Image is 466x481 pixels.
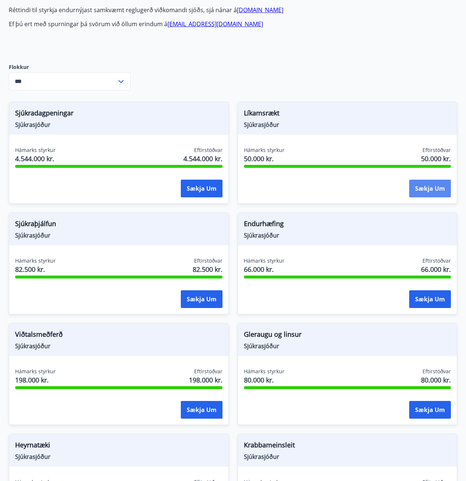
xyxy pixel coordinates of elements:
[15,154,56,163] span: 4.544.000 kr.
[183,154,222,163] span: 4.544.000 kr.
[422,368,451,375] span: Eftirstöðvar
[15,375,56,385] span: 198.000 kr.
[194,257,222,264] span: Eftirstöðvar
[194,368,222,375] span: Eftirstöðvar
[244,368,284,375] span: Hámarks styrkur
[244,154,284,163] span: 50.000 kr.
[15,108,222,121] span: Sjúkradagpeningar
[244,329,451,342] span: Gleraugu og linsur
[15,440,222,453] span: Heyrnatæki
[15,257,56,264] span: Hámarks styrkur
[168,20,263,28] a: [EMAIL_ADDRESS][DOMAIN_NAME]
[244,108,451,121] span: Líkamsrækt
[244,219,451,231] span: Endurhæfing
[409,180,451,197] button: Sækja um
[181,401,222,419] button: Sækja um
[15,146,56,154] span: Hámarks styrkur
[181,180,222,197] button: Sækja um
[244,264,284,274] span: 66.000 kr.
[244,440,451,453] span: Krabbameinsleit
[15,264,56,274] span: 82.500 kr.
[244,257,284,264] span: Hámarks styrkur
[421,154,451,163] span: 50.000 kr.
[422,146,451,154] span: Eftirstöðvar
[194,146,222,154] span: Eftirstöðvar
[9,63,131,71] label: Flokkur
[15,453,222,461] span: Sjúkrasjóður
[244,342,451,350] span: Sjúkrasjóður
[15,368,56,375] span: Hámarks styrkur
[15,121,222,129] span: Sjúkrasjóður
[244,231,451,239] span: Sjúkrasjóður
[193,264,222,274] span: 82.500 kr.
[244,121,451,129] span: Sjúkrasjóður
[244,453,451,461] span: Sjúkrasjóður
[237,6,283,14] a: [DOMAIN_NAME]
[15,342,222,350] span: Sjúkrasjóður
[244,146,284,154] span: Hámarks styrkur
[422,257,451,264] span: Eftirstöðvar
[244,375,284,385] span: 80.000 kr.
[15,231,222,239] span: Sjúkrasjóður
[421,264,451,274] span: 66.000 kr.
[409,290,451,308] button: Sækja um
[9,6,357,14] p: Réttindi til styrkja endurnýjast samkvæmt reglugerð viðkomandi sjóðs, sjá nánar á
[189,375,222,385] span: 198.000 kr.
[421,375,451,385] span: 80.000 kr.
[409,401,451,419] button: Sækja um
[15,219,222,231] span: Sjúkraþjálfun
[15,329,222,342] span: Viðtalsmeðferð
[9,20,357,28] p: Ef þú ert með spurningar þá svörum við öllum erindum á
[181,290,222,308] button: Sækja um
